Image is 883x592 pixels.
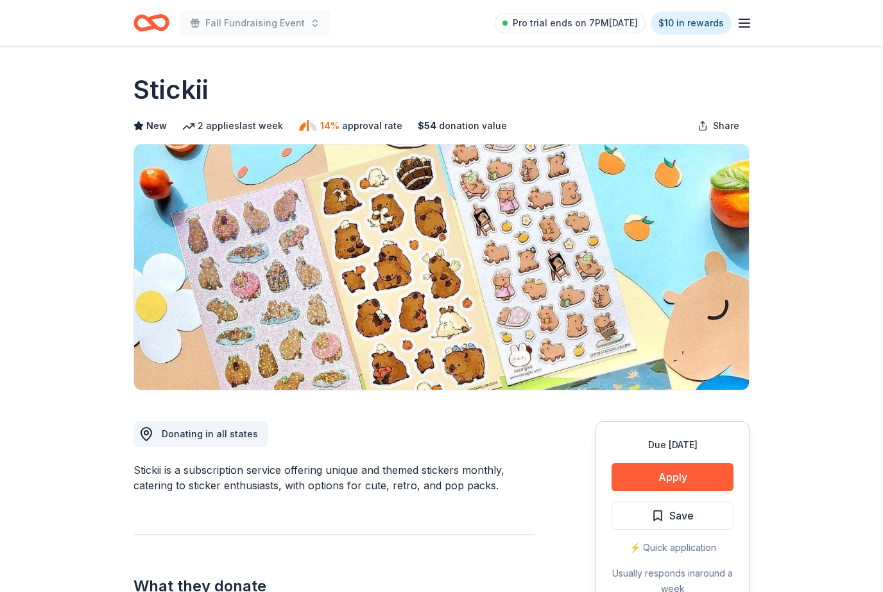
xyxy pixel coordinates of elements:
[713,118,739,134] span: Share
[134,144,749,390] img: Image for Stickii
[612,501,733,530] button: Save
[320,118,339,134] span: 14%
[439,118,507,134] span: donation value
[651,12,732,35] a: $10 in rewards
[146,118,167,134] span: New
[182,118,283,134] div: 2 applies last week
[133,72,209,108] h1: Stickii
[612,437,733,453] div: Due [DATE]
[133,8,169,38] a: Home
[612,463,733,491] button: Apply
[180,10,330,36] button: Fall Fundraising Event
[133,462,534,493] div: Stickii is a subscription service offering unique and themed stickers monthly, catering to sticke...
[612,540,733,555] div: ⚡️ Quick application
[342,118,402,134] span: approval rate
[495,13,646,33] a: Pro trial ends on 7PM[DATE]
[418,118,436,134] span: $ 54
[205,15,305,31] span: Fall Fundraising Event
[687,113,750,139] button: Share
[669,507,694,524] span: Save
[513,15,638,31] span: Pro trial ends on 7PM[DATE]
[162,428,258,439] span: Donating in all states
